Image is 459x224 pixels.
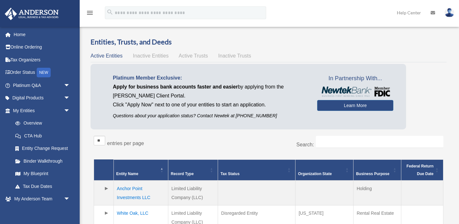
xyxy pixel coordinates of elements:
[179,53,208,58] span: Active Trusts
[91,37,447,47] h3: Entities, Trusts, and Deeds
[64,92,76,105] span: arrow_drop_down
[86,11,94,17] a: menu
[107,141,144,146] label: entries per page
[4,66,80,79] a: Order StatusNEW
[221,172,240,176] span: Tax Status
[113,73,308,82] p: Platinum Member Exclusive:
[64,193,76,206] span: arrow_drop_down
[298,172,332,176] span: Organization State
[113,82,308,100] p: by applying from the [PERSON_NAME] Client Portal.
[3,8,61,20] img: Anderson Advisors Platinum Portal
[9,167,76,180] a: My Blueprint
[86,9,94,17] i: menu
[218,159,295,181] th: Tax Status: Activate to sort
[64,79,76,92] span: arrow_drop_down
[116,172,138,176] span: Entity Name
[4,41,80,54] a: Online Ordering
[113,100,308,109] p: Click "Apply Now" next to one of your entities to start an application.
[9,142,76,155] a: Entity Change Request
[106,9,113,16] i: search
[296,142,314,147] label: Search:
[113,84,238,89] span: Apply for business bank accounts faster and easier
[113,159,168,181] th: Entity Name: Activate to invert sorting
[406,164,433,176] span: Federal Return Due Date
[317,100,393,111] a: Learn More
[445,8,454,17] img: User Pic
[295,159,353,181] th: Organization State: Activate to sort
[4,104,76,117] a: My Entitiesarrow_drop_down
[91,53,122,58] span: Active Entities
[9,129,76,142] a: CTA Hub
[4,53,80,66] a: Tax Organizers
[353,159,401,181] th: Business Purpose: Activate to sort
[4,79,80,92] a: Platinum Q&Aarrow_drop_down
[113,181,168,205] td: Anchor Point Investments LLC
[4,92,80,104] a: Digital Productsarrow_drop_down
[168,181,218,205] td: Limited Liability Company (LLC)
[113,112,308,120] p: Questions about your application status? Contact Newtek at [PHONE_NUMBER]
[9,180,76,193] a: Tax Due Dates
[401,159,443,181] th: Federal Return Due Date: Activate to sort
[168,159,218,181] th: Record Type: Activate to sort
[4,193,80,205] a: My Anderson Teamarrow_drop_down
[356,172,390,176] span: Business Purpose
[320,87,390,97] img: NewtekBankLogoSM.png
[171,172,194,176] span: Record Type
[353,181,401,205] td: Holding
[218,53,251,58] span: Inactive Trusts
[37,68,51,77] div: NEW
[9,155,76,167] a: Binder Walkthrough
[4,28,80,41] a: Home
[133,53,169,58] span: Inactive Entities
[317,73,393,84] span: In Partnership With...
[64,104,76,117] span: arrow_drop_down
[9,117,73,130] a: Overview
